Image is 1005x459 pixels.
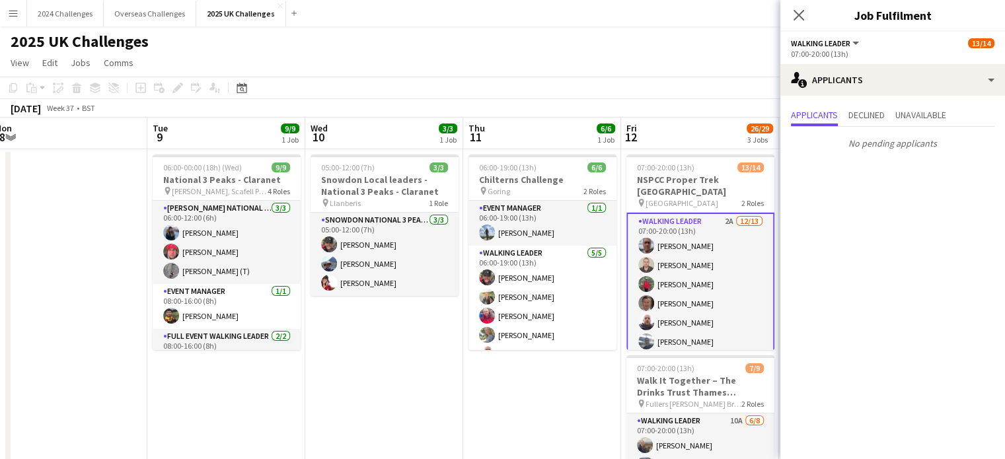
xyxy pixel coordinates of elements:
[468,155,616,350] app-job-card: 06:00-19:00 (13h)6/6Chilterns Challenge Goring2 RolesEvent Manager1/106:00-19:00 (13h)[PERSON_NAM...
[37,54,63,71] a: Edit
[637,363,694,373] span: 07:00-20:00 (13h)
[587,162,606,172] span: 6/6
[626,374,774,398] h3: Walk It Together – The Drinks Trust Thames Footpath Challenge
[780,64,1005,96] div: Applicants
[5,54,34,71] a: View
[624,129,637,145] span: 12
[151,129,168,145] span: 9
[281,135,299,145] div: 1 Job
[479,162,537,172] span: 06:00-19:00 (13h)
[321,162,375,172] span: 05:00-12:00 (7h)
[163,162,242,172] span: 06:00-00:00 (18h) (Wed)
[272,162,290,172] span: 9/9
[741,399,764,409] span: 2 Roles
[741,198,764,208] span: 2 Roles
[895,110,946,120] span: Unavailable
[153,284,301,329] app-card-role: Event Manager1/108:00-16:00 (8h)[PERSON_NAME]
[330,198,361,208] span: Llanberis
[745,363,764,373] span: 7/9
[311,155,459,296] app-job-card: 05:00-12:00 (7h)3/3Snowdon Local leaders - National 3 Peaks - Claranet Llanberis1 RoleSnowdon Nat...
[172,186,268,196] span: [PERSON_NAME], Scafell Pike and Snowdon
[11,102,41,115] div: [DATE]
[82,103,95,113] div: BST
[429,198,448,208] span: 1 Role
[791,38,850,48] span: Walking Leader
[848,110,885,120] span: Declined
[268,186,290,196] span: 4 Roles
[468,122,485,134] span: Thu
[626,174,774,197] h3: NSPCC Proper Trek [GEOGRAPHIC_DATA]
[626,122,637,134] span: Fri
[791,38,861,48] button: Walking Leader
[780,132,1005,155] p: No pending applicants
[104,57,133,69] span: Comms
[309,129,328,145] span: 10
[153,201,301,284] app-card-role: [PERSON_NAME] National 3 Peaks Walking Leader3/306:00-12:00 (6h)[PERSON_NAME][PERSON_NAME][PERSON...
[98,54,139,71] a: Comms
[311,122,328,134] span: Wed
[780,7,1005,24] h3: Job Fulfilment
[626,155,774,350] app-job-card: 07:00-20:00 (13h)13/14NSPCC Proper Trek [GEOGRAPHIC_DATA] [GEOGRAPHIC_DATA]2 RolesWalking Leader2...
[747,124,773,133] span: 26/29
[466,129,485,145] span: 11
[42,57,57,69] span: Edit
[646,399,741,409] span: Fullers [PERSON_NAME] Brewery, [GEOGRAPHIC_DATA]
[791,110,838,120] span: Applicants
[468,201,616,246] app-card-role: Event Manager1/106:00-19:00 (13h)[PERSON_NAME]
[597,135,614,145] div: 1 Job
[153,155,301,350] app-job-card: 06:00-00:00 (18h) (Wed)9/9National 3 Peaks - Claranet [PERSON_NAME], Scafell Pike and Snowdon4 Ro...
[488,186,510,196] span: Goring
[153,122,168,134] span: Tue
[311,213,459,296] app-card-role: Snowdon National 3 Peaks Walking Leader3/305:00-12:00 (7h)[PERSON_NAME][PERSON_NAME][PERSON_NAME]
[196,1,286,26] button: 2025 UK Challenges
[429,162,448,172] span: 3/3
[44,103,77,113] span: Week 37
[583,186,606,196] span: 2 Roles
[281,124,299,133] span: 9/9
[104,1,196,26] button: Overseas Challenges
[968,38,994,48] span: 13/14
[153,174,301,186] h3: National 3 Peaks - Claranet
[439,124,457,133] span: 3/3
[11,32,149,52] h1: 2025 UK Challenges
[439,135,457,145] div: 1 Job
[27,1,104,26] button: 2024 Challenges
[737,162,764,172] span: 13/14
[791,49,994,59] div: 07:00-20:00 (13h)
[11,57,29,69] span: View
[468,174,616,186] h3: Chilterns Challenge
[637,162,694,172] span: 07:00-20:00 (13h)
[65,54,96,71] a: Jobs
[311,174,459,197] h3: Snowdon Local leaders - National 3 Peaks - Claranet
[153,329,301,393] app-card-role: Full Event Walking Leader2/208:00-16:00 (8h)
[71,57,91,69] span: Jobs
[468,246,616,367] app-card-role: Walking Leader5/506:00-19:00 (13h)[PERSON_NAME][PERSON_NAME][PERSON_NAME][PERSON_NAME][PERSON_NAME]
[747,135,772,145] div: 3 Jobs
[597,124,615,133] span: 6/6
[646,198,718,208] span: [GEOGRAPHIC_DATA]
